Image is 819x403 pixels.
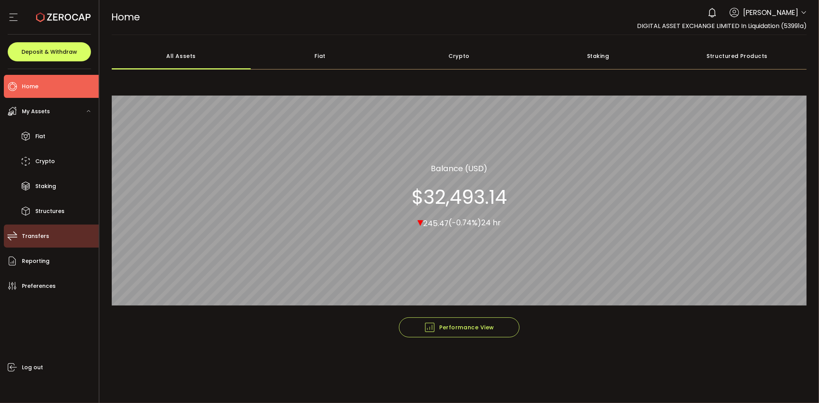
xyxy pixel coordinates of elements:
[22,256,50,267] span: Reporting
[22,49,77,55] span: Deposit & Withdraw
[22,81,38,92] span: Home
[668,43,807,69] div: Structured Products
[112,43,251,69] div: All Assets
[529,43,668,69] div: Staking
[743,7,798,18] span: [PERSON_NAME]
[390,43,529,69] div: Crypto
[35,181,56,192] span: Staking
[431,163,487,174] section: Balance (USD)
[637,21,807,30] span: DIGITAL ASSET EXCHANGE LIMITED In Liquidation (53991a)
[112,10,140,24] span: Home
[22,106,50,117] span: My Assets
[35,156,55,167] span: Crypto
[35,131,45,142] span: Fiat
[417,214,423,230] span: ▾
[448,218,481,228] span: (-0.74%)
[8,42,91,61] button: Deposit & Withdraw
[781,366,819,403] iframe: Chat Widget
[22,231,49,242] span: Transfers
[481,218,501,228] span: 24 hr
[399,317,520,337] button: Performance View
[412,186,507,209] section: $32,493.14
[424,322,494,333] span: Performance View
[251,43,390,69] div: Fiat
[423,218,448,229] span: 245.47
[22,281,56,292] span: Preferences
[35,206,65,217] span: Structures
[22,362,43,373] span: Log out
